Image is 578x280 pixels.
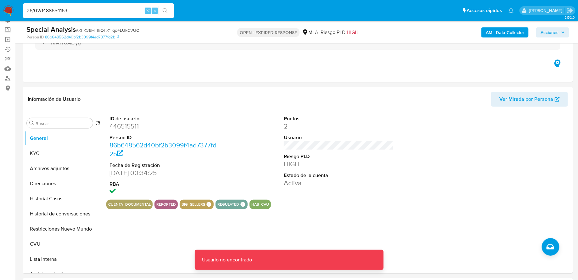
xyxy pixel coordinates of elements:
[481,27,529,37] button: AML Data Collector
[321,29,358,36] span: Riesgo PLD:
[51,39,81,46] h3: MANUAL (1)
[156,203,176,206] button: reported
[284,179,394,187] dd: Activa
[529,8,564,14] p: fabricio.bottalo@mercadolibre.com
[499,92,553,107] span: Ver Mirada por Persona
[237,28,300,37] p: OPEN - EXPIRED RESPONSE
[567,7,573,14] a: Salir
[24,131,103,146] button: General
[24,191,103,206] button: Historial Casos
[24,176,103,191] button: Direcciones
[302,29,318,36] div: MLA
[154,8,156,14] span: s
[541,27,558,37] span: Acciones
[491,92,568,107] button: Ver Mirada por Persona
[109,115,220,122] dt: ID de usuario
[45,34,119,40] a: 86b648562d40bf2b3099f4ad7377fd2b
[109,181,220,188] dt: RBA
[195,250,260,270] p: Usuario no encontrado
[284,115,394,122] dt: Puntos
[486,27,524,37] b: AML Data Collector
[29,121,34,126] button: Buscar
[217,203,239,206] button: regulated
[284,153,394,160] dt: Riesgo PLD
[182,203,205,206] button: big_sellers
[109,140,216,158] a: 86b648562d40bf2b3099f4ad7377fd2b
[347,29,358,36] span: HIGH
[109,169,220,177] dd: [DATE] 00:34:25
[284,172,394,179] dt: Estado de la cuenta
[24,221,103,237] button: Restricciones Nuevo Mundo
[564,15,575,20] span: 3.152.0
[36,121,90,126] input: Buscar
[108,203,151,206] button: cuenta_documental
[467,7,502,14] span: Accesos rápidos
[284,134,394,141] dt: Usuario
[24,161,103,176] button: Archivos adjuntos
[284,122,394,131] dd: 2
[109,122,220,131] dd: 446515511
[109,162,220,169] dt: Fecha de Registración
[24,206,103,221] button: Historial de conversaciones
[76,27,139,33] span: # XFK36MHhOFX1ilqo4LUkCVUC
[24,237,103,252] button: CVU
[251,203,269,206] button: has_cvu
[145,8,150,14] span: ⌥
[23,7,174,15] input: Buscar usuario o caso...
[24,146,103,161] button: KYC
[159,6,171,15] button: search-icon
[26,34,44,40] b: Person ID
[508,8,514,13] a: Notificaciones
[26,24,76,34] b: Special Analysis
[24,252,103,267] button: Lista Interna
[536,27,569,37] button: Acciones
[284,160,394,169] dd: HIGH
[95,121,100,128] button: Volver al orden por defecto
[109,134,220,141] dt: Person ID
[28,96,81,102] h1: Información de Usuario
